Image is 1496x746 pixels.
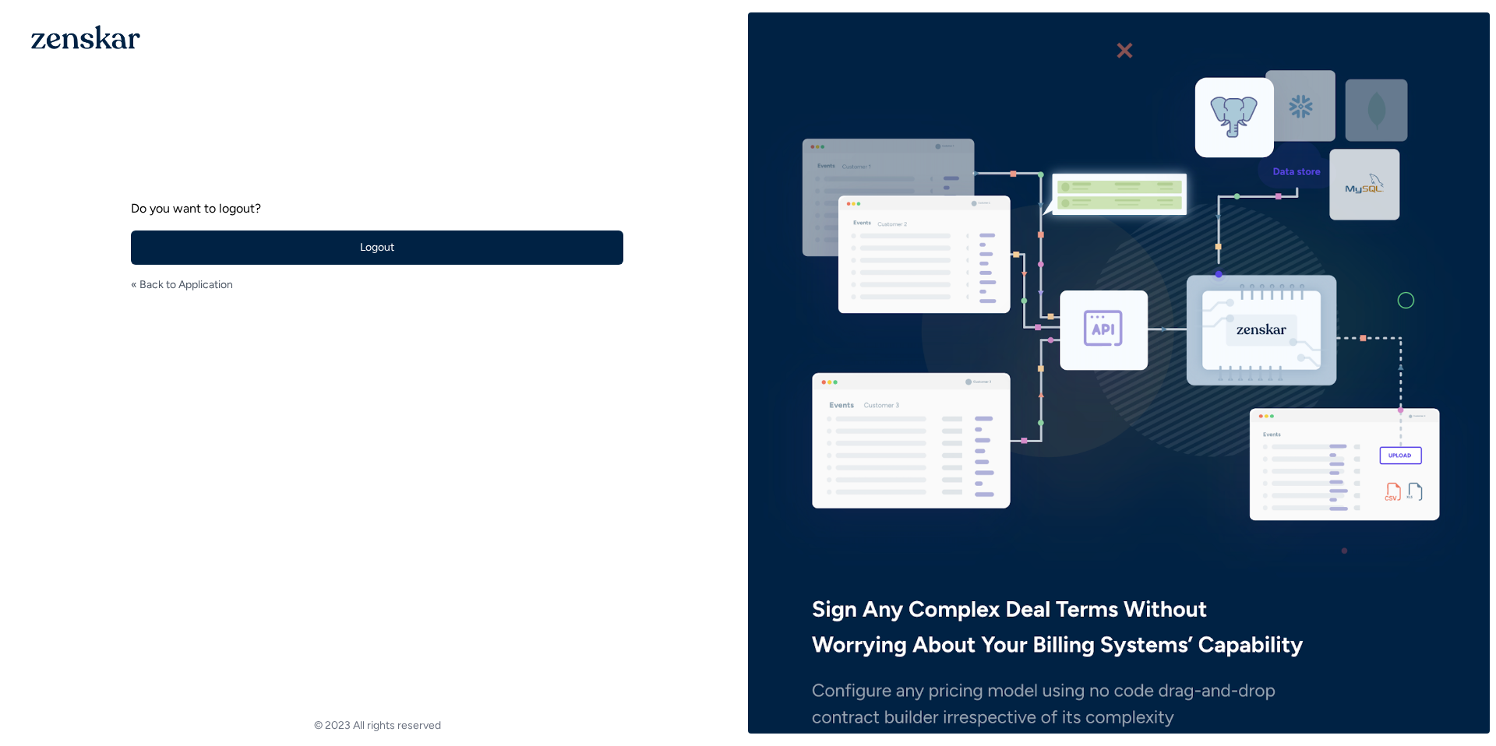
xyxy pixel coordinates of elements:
p: Do you want to logout? [131,199,623,218]
footer: © 2023 All rights reserved [6,718,748,734]
button: Logout [131,230,623,265]
a: « Back to Application [131,277,233,293]
img: 1OGAJ2xQqyY4LXKgY66KYq0eOWRCkrZdAb3gUhuVAqdWPZE9SRJmCz+oDMSn4zDLXe31Ii730ItAGKgCKgCCgCikA4Av8PJUP... [31,25,140,49]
